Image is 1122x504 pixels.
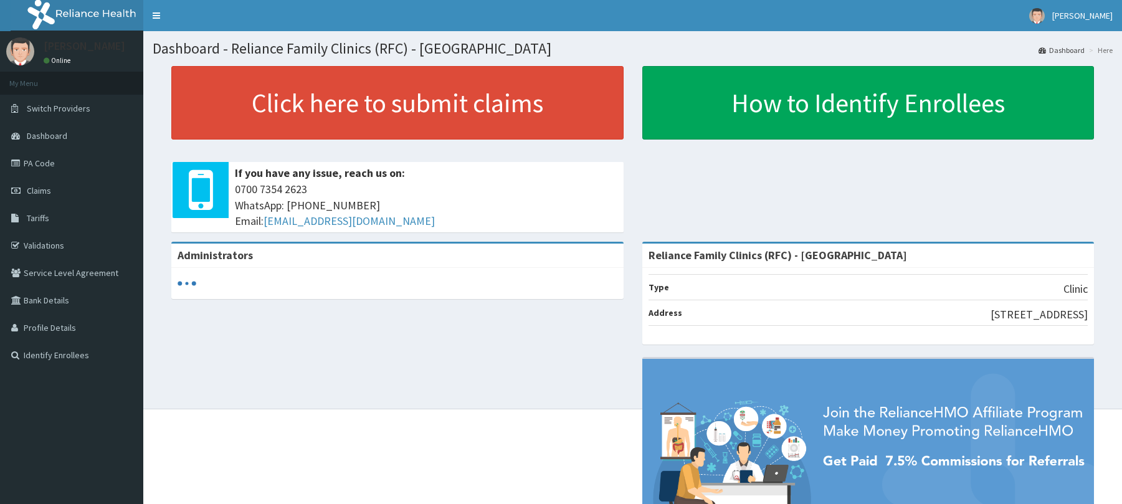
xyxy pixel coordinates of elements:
a: Dashboard [1039,45,1085,55]
a: Click here to submit claims [171,66,624,140]
span: Claims [27,185,51,196]
p: [PERSON_NAME] [44,40,125,52]
a: [EMAIL_ADDRESS][DOMAIN_NAME] [264,214,435,228]
p: Clinic [1063,281,1088,297]
a: Online [44,56,74,65]
img: User Image [6,37,34,65]
p: [STREET_ADDRESS] [991,307,1088,323]
b: Address [649,307,682,318]
span: Dashboard [27,130,67,141]
b: Type [649,282,669,293]
svg: audio-loading [178,274,196,293]
span: [PERSON_NAME] [1052,10,1113,21]
span: Tariffs [27,212,49,224]
span: 0700 7354 2623 WhatsApp: [PHONE_NUMBER] Email: [235,181,617,229]
li: Here [1086,45,1113,55]
h1: Dashboard - Reliance Family Clinics (RFC) - [GEOGRAPHIC_DATA] [153,40,1113,57]
strong: Reliance Family Clinics (RFC) - [GEOGRAPHIC_DATA] [649,248,907,262]
b: If you have any issue, reach us on: [235,166,405,180]
span: Switch Providers [27,103,90,114]
img: User Image [1029,8,1045,24]
b: Administrators [178,248,253,262]
a: How to Identify Enrollees [642,66,1095,140]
